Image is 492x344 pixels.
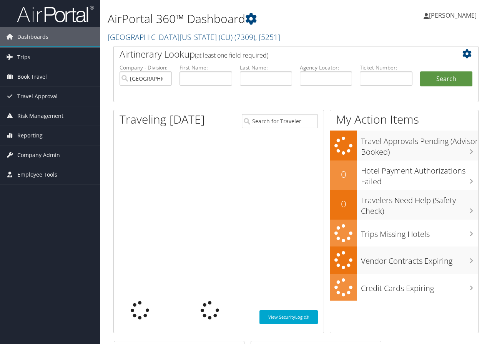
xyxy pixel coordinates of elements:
[330,246,478,274] a: Vendor Contracts Expiring
[361,225,478,240] h3: Trips Missing Hotels
[17,27,48,46] span: Dashboards
[361,252,478,266] h3: Vendor Contracts Expiring
[108,11,359,27] h1: AirPortal 360™ Dashboard
[120,48,442,61] h2: Airtinerary Lookup
[17,106,63,126] span: Risk Management
[330,111,478,127] h1: My Action Items
[17,146,60,165] span: Company Admin
[108,32,280,42] a: [GEOGRAPHIC_DATA][US_STATE] (CU)
[300,64,352,71] label: Agency Locator:
[17,67,47,86] span: Book Travel
[330,220,478,247] a: Trips Missing Hotels
[330,190,478,220] a: 0Travelers Need Help (Safety Check)
[330,197,357,210] h2: 0
[17,126,43,145] span: Reporting
[180,64,232,71] label: First Name:
[360,64,412,71] label: Ticket Number:
[424,4,484,27] a: [PERSON_NAME]
[195,51,268,60] span: (at least one field required)
[120,111,205,127] h1: Traveling [DATE]
[240,64,292,71] label: Last Name:
[17,5,94,23] img: airportal-logo.png
[361,162,478,187] h3: Hotel Payment Authorizations Failed
[429,11,477,20] span: [PERSON_NAME]
[330,274,478,301] a: Credit Cards Expiring
[330,131,478,160] a: Travel Approvals Pending (Advisor Booked)
[330,160,478,190] a: 0Hotel Payment Authorizations Failed
[259,310,318,324] a: View SecurityLogic®
[17,165,57,184] span: Employee Tools
[361,191,478,217] h3: Travelers Need Help (Safety Check)
[242,114,317,128] input: Search for Traveler
[420,71,472,87] button: Search
[361,132,478,157] h3: Travel Approvals Pending (Advisor Booked)
[330,168,357,181] h2: 0
[255,32,280,42] span: , [ 5251 ]
[361,279,478,294] h3: Credit Cards Expiring
[17,87,58,106] span: Travel Approval
[120,64,172,71] label: Company - Division:
[17,48,30,67] span: Trips
[234,32,255,42] span: ( 7309 )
